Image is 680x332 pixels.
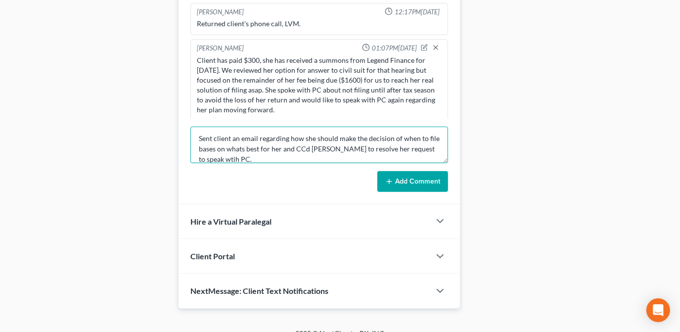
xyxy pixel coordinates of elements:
div: Returned client's phone call, LVM. [197,19,442,29]
button: Add Comment [377,171,448,192]
div: [PERSON_NAME] [197,44,244,53]
span: NextMessage: Client Text Notifications [190,286,328,295]
span: 01:07PM[DATE] [372,44,417,53]
span: Client Portal [190,251,235,261]
div: Client has paid $300, she has received a summons from Legend Finance for [DATE]. We reviewed her ... [197,55,442,115]
div: [PERSON_NAME] [197,7,244,17]
span: Hire a Virtual Paralegal [190,217,272,226]
div: Open Intercom Messenger [646,298,670,322]
span: 12:17PM[DATE] [395,7,440,17]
